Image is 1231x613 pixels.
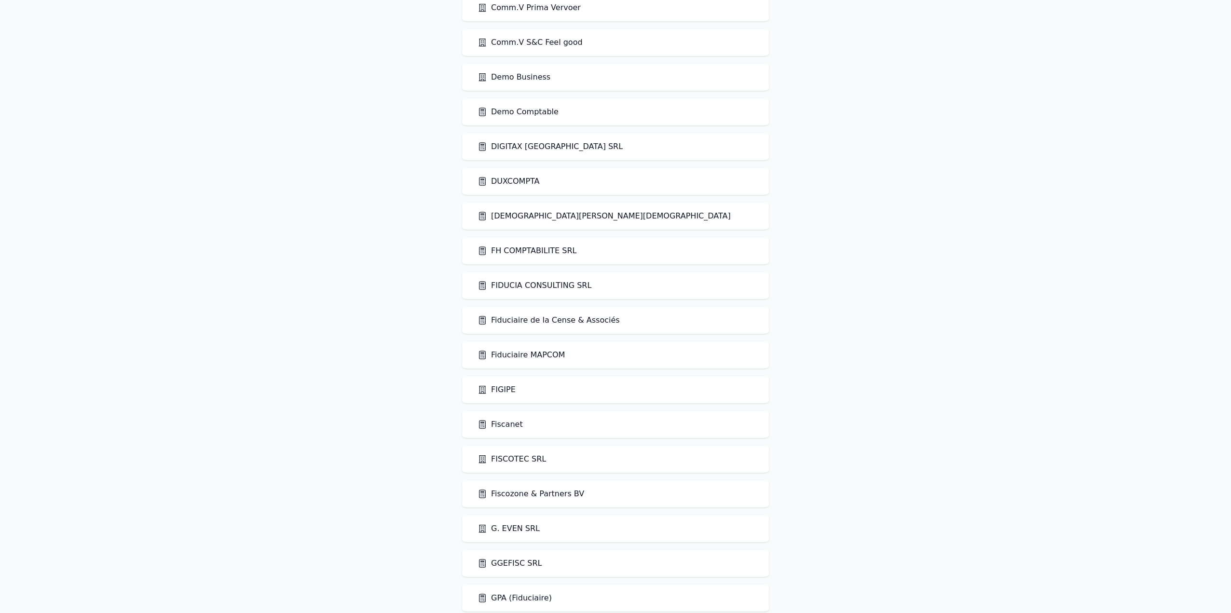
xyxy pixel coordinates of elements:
a: Comm.V Prima Vervoer [478,2,581,14]
a: Comm.V S&C Feel good [478,37,583,48]
a: Demo Business [478,71,550,83]
a: FIDUCIA CONSULTING SRL [478,280,591,291]
a: Demo Comptable [478,106,559,118]
a: GGEFISC SRL [478,558,542,569]
a: GPA (Fiduciaire) [478,592,552,604]
a: Fiscanet [478,419,523,430]
a: G. EVEN SRL [478,523,540,534]
a: DUXCOMPTA [478,176,540,187]
a: [DEMOGRAPHIC_DATA][PERSON_NAME][DEMOGRAPHIC_DATA] [478,210,731,222]
a: FH COMPTABILITE SRL [478,245,577,257]
a: Fiscozone & Partners BV [478,488,584,500]
a: FISCOTEC SRL [478,453,546,465]
a: FIGIPE [478,384,516,395]
a: Fiduciaire de la Cense & Associés [478,314,620,326]
a: DIGITAX [GEOGRAPHIC_DATA] SRL [478,141,623,152]
a: Fiduciaire MAPCOM [478,349,565,361]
